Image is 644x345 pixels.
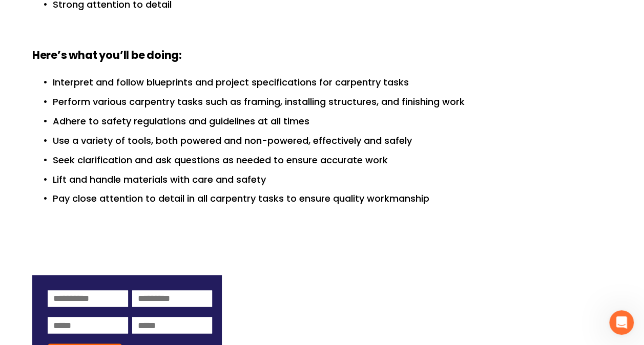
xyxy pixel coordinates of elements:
p: Interpret and follow blueprints and project specifications for carpentry tasks [53,75,612,90]
p: Perform various carpentry tasks such as framing, installing structures, and finishing work [53,95,612,110]
iframe: Intercom live chat [609,310,634,335]
p: Seek clarification and ask questions as needed to ensure accurate work [53,153,612,168]
p: Lift and handle materials with care and safety [53,172,612,187]
p: Use a variety of tools, both powered and non-powered, effectively and safely [53,134,612,148]
p: Adhere to safety regulations and guidelines at all times [53,114,612,129]
strong: Here’s what you’ll be doing: [32,48,182,62]
p: Pay close attention to detail in all carpentry tasks to ensure quality workmanship [53,191,612,206]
